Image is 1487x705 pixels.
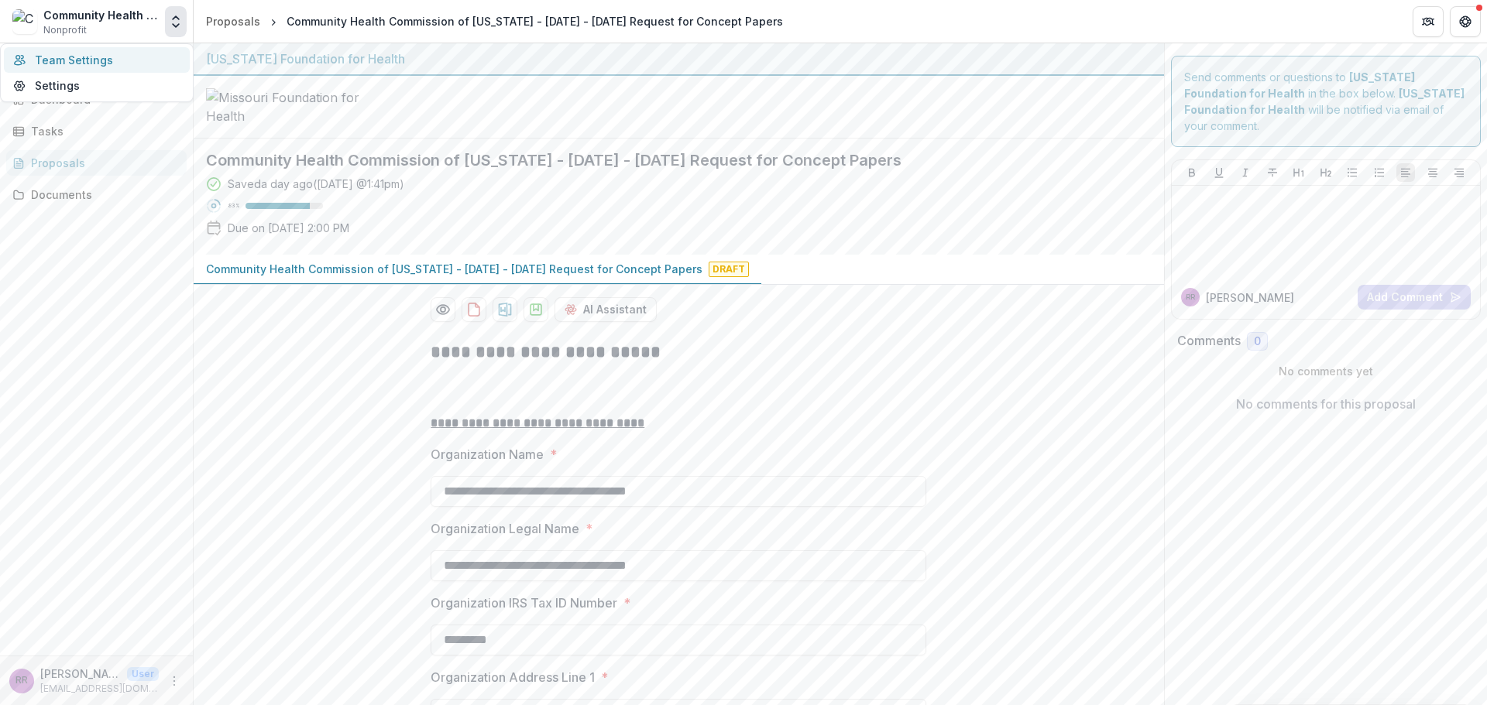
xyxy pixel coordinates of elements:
p: Organization Legal Name [431,519,579,538]
button: Align Right [1450,163,1468,182]
button: Get Help [1450,6,1481,37]
h2: Community Health Commission of [US_STATE] - [DATE] - [DATE] Request for Concept Papers [206,151,1127,169]
p: [EMAIL_ADDRESS][DOMAIN_NAME] [40,682,159,696]
div: Proposals [206,13,260,29]
p: Organization IRS Tax ID Number [431,594,617,612]
button: More [165,672,184,690]
div: Community Health Commission of [US_STATE] [43,7,159,23]
button: download-proposal [462,297,486,322]
a: Tasks [6,118,187,144]
button: AI Assistant [555,297,657,322]
a: Proposals [6,150,187,176]
button: Add Comment [1358,285,1471,310]
p: User [127,667,159,681]
button: Partners [1413,6,1444,37]
button: download-proposal [493,297,517,322]
button: Preview d5ef8689-a998-45e8-b35f-475b89b5f86e-0.pdf [431,297,455,322]
div: Send comments or questions to in the box below. will be notified via email of your comment. [1171,56,1482,147]
div: Community Health Commission of [US_STATE] - [DATE] - [DATE] Request for Concept Papers [287,13,783,29]
div: Tasks [31,123,174,139]
button: download-proposal [524,297,548,322]
div: Riisa Rawlins [15,676,28,686]
img: Missouri Foundation for Health [206,88,361,125]
button: Align Center [1423,163,1442,182]
span: 0 [1254,335,1261,348]
button: Heading 2 [1317,163,1335,182]
p: Organization Name [431,445,544,464]
h2: Comments [1177,334,1241,348]
div: Documents [31,187,174,203]
p: [PERSON_NAME] [40,666,121,682]
p: No comments yet [1177,363,1475,379]
p: [PERSON_NAME] [1206,289,1294,306]
span: Draft [709,262,749,277]
p: Community Health Commission of [US_STATE] - [DATE] - [DATE] Request for Concept Papers [206,261,702,277]
button: Align Left [1396,163,1415,182]
div: Riisa Rawlins [1186,293,1195,301]
p: Due on [DATE] 2:00 PM [228,220,349,236]
p: Organization Address Line 1 [431,668,595,686]
button: Heading 1 [1290,163,1308,182]
nav: breadcrumb [200,10,789,33]
a: Proposals [200,10,266,33]
p: 83 % [228,200,239,211]
a: Documents [6,182,187,207]
div: Proposals [31,155,174,171]
img: Community Health Commission of Missouri [12,9,37,34]
span: Nonprofit [43,23,87,37]
p: No comments for this proposal [1236,395,1416,413]
button: Italicize [1236,163,1255,182]
button: Underline [1210,163,1228,182]
button: Bullet List [1343,163,1362,182]
div: Saved a day ago ( [DATE] @ 1:41pm ) [228,176,404,192]
button: Ordered List [1370,163,1389,182]
div: [US_STATE] Foundation for Health [206,50,1152,68]
button: Open entity switcher [165,6,187,37]
button: Strike [1263,163,1282,182]
button: Bold [1183,163,1201,182]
